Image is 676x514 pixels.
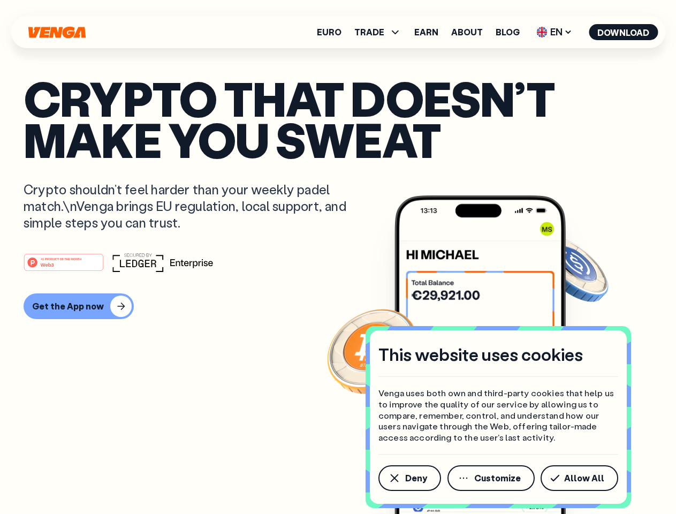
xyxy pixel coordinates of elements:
button: Download [589,24,658,40]
tspan: Web3 [41,261,54,267]
span: Allow All [564,474,604,482]
img: Bitcoin [325,303,421,399]
img: USDC coin [534,230,611,307]
span: EN [533,24,576,41]
button: Allow All [541,465,618,491]
svg: Home [27,26,87,39]
p: Crypto shouldn’t feel harder than your weekly padel match.\nVenga brings EU regulation, local sup... [24,181,362,231]
p: Venga uses both own and third-party cookies that help us to improve the quality of our service by... [378,388,618,443]
a: Get the App now [24,293,652,319]
div: Get the App now [32,301,104,312]
a: Euro [317,28,341,36]
span: Deny [405,474,427,482]
p: Crypto that doesn’t make you sweat [24,78,652,160]
span: TRADE [354,28,384,36]
h4: This website uses cookies [378,343,583,366]
a: Earn [414,28,438,36]
span: TRADE [354,26,401,39]
a: About [451,28,483,36]
img: flag-uk [536,27,547,37]
button: Deny [378,465,441,491]
button: Get the App now [24,293,134,319]
a: Blog [496,28,520,36]
span: Customize [474,474,521,482]
tspan: #1 PRODUCT OF THE MONTH [41,257,81,260]
a: #1 PRODUCT OF THE MONTHWeb3 [24,260,104,274]
button: Customize [447,465,535,491]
